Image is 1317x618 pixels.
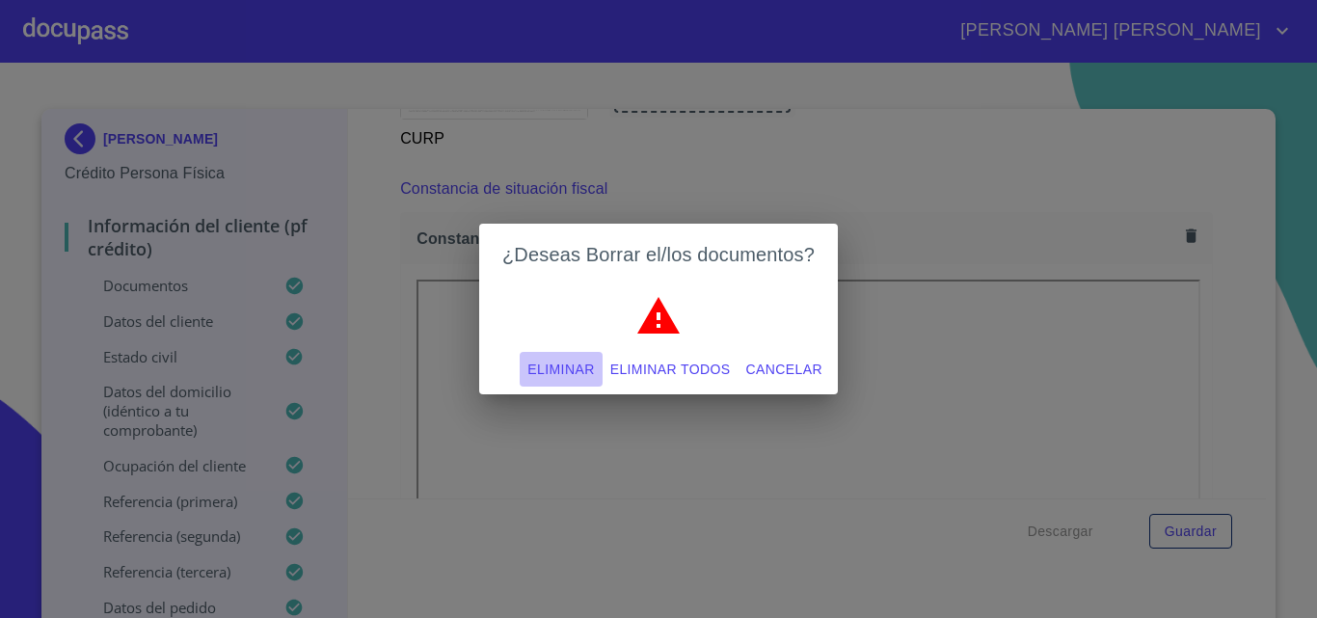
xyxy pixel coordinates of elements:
button: Eliminar [520,352,602,388]
button: Cancelar [739,352,830,388]
span: Eliminar todos [610,358,731,382]
span: Cancelar [746,358,822,382]
span: Eliminar [527,358,594,382]
h2: ¿Deseas Borrar el/los documentos? [502,239,815,270]
button: Eliminar todos [603,352,739,388]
